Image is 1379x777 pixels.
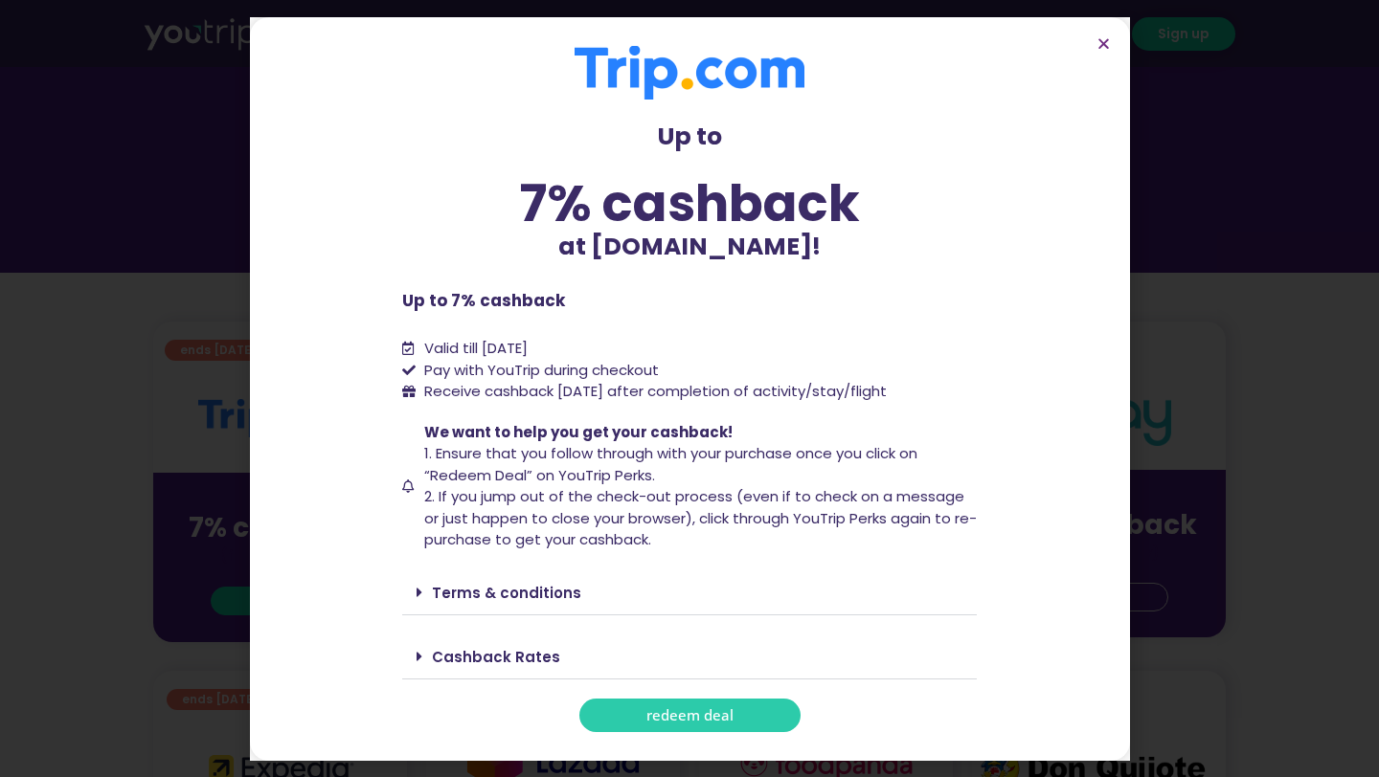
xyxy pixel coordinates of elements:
[419,360,659,382] span: Pay with YouTrip during checkout
[432,647,560,667] a: Cashback Rates
[402,178,977,229] div: 7% cashback
[1096,36,1111,51] a: Close
[424,381,887,401] span: Receive cashback [DATE] after completion of activity/stay/flight
[402,634,977,679] div: Cashback Rates
[432,583,581,603] a: Terms & conditions
[646,708,734,722] span: redeem deal
[424,338,528,358] span: Valid till [DATE]
[402,570,977,615] div: Terms & conditions
[424,422,733,442] span: We want to help you get your cashback!
[424,443,917,485] span: 1. Ensure that you follow through with your purchase once you click on “Redeem Deal” on YouTrip P...
[402,119,977,155] p: Up to
[579,699,801,732] a: redeem deal
[402,289,565,312] b: Up to 7% cashback
[402,229,977,265] p: at [DOMAIN_NAME]!
[424,486,977,549] span: 2. If you jump out of the check-out process (even if to check on a message or just happen to clos...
